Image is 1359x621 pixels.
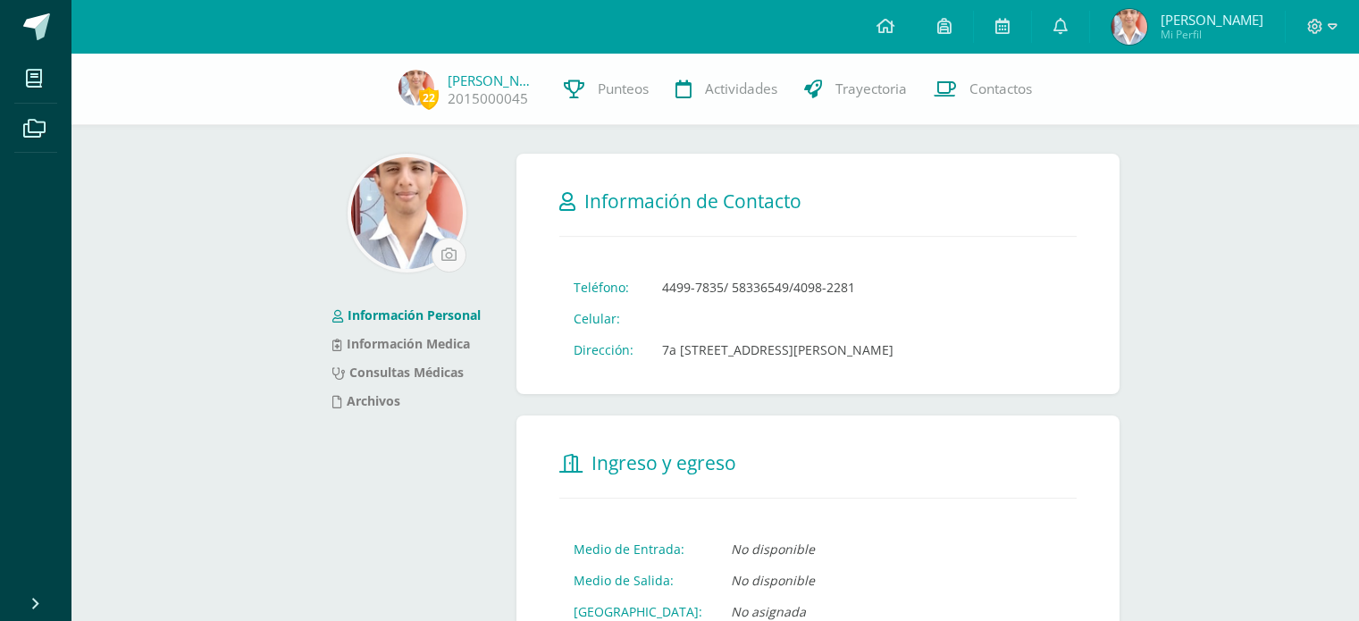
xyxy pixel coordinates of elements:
[662,54,791,125] a: Actividades
[648,334,908,365] td: 7a [STREET_ADDRESS][PERSON_NAME]
[559,303,648,334] td: Celular:
[332,392,400,409] a: Archivos
[559,533,717,565] td: Medio de Entrada:
[731,603,806,620] i: No asignada
[351,157,463,269] img: fa665d475e4f42c067504d191cc2e371.png
[448,71,537,89] a: [PERSON_NAME]
[332,335,470,352] a: Información Medica
[559,272,648,303] td: Teléfono:
[559,565,717,596] td: Medio de Salida:
[419,87,439,109] span: 22
[920,54,1045,125] a: Contactos
[332,306,481,323] a: Información Personal
[591,450,736,475] span: Ingreso y egreso
[1161,11,1263,29] span: [PERSON_NAME]
[731,572,815,589] i: No disponible
[791,54,920,125] a: Trayectoria
[559,334,648,365] td: Dirección:
[448,89,528,108] a: 2015000045
[731,541,815,558] i: No disponible
[550,54,662,125] a: Punteos
[648,272,908,303] td: 4499-7835/ 58336549/4098-2281
[598,80,649,98] span: Punteos
[705,80,777,98] span: Actividades
[584,189,801,214] span: Información de Contacto
[1161,27,1263,42] span: Mi Perfil
[1112,9,1147,45] img: 311b8cebe39389ba858d4b5aa0ec3d82.png
[969,80,1032,98] span: Contactos
[835,80,907,98] span: Trayectoria
[398,70,434,105] img: 311b8cebe39389ba858d4b5aa0ec3d82.png
[332,364,464,381] a: Consultas Médicas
